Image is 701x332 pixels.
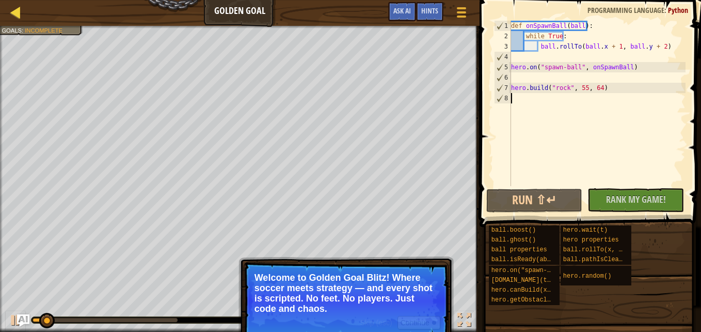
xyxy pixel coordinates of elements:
[668,5,688,15] span: Python
[495,52,511,62] div: 4
[486,189,583,213] button: Run ⇧↵
[495,83,511,93] div: 7
[491,267,581,274] span: hero.on("spawn-ball", f)
[22,27,25,34] span: :
[495,62,511,72] div: 5
[606,193,666,206] span: Rank My Game!
[360,319,392,327] span: Skip (esc)
[449,2,474,26] button: Show game menu
[454,311,474,332] button: Toggle fullscreen
[5,311,26,332] button: Ctrl + P: Play
[388,2,416,21] button: Ask AI
[563,246,626,253] span: ball.rollTo(x, y)
[17,314,29,327] button: Ask AI
[495,21,511,31] div: 1
[587,5,664,15] span: Programming language
[491,296,581,304] span: hero.getObstacleAt(x, y)
[491,286,562,294] span: hero.canBuild(x, y)
[587,188,684,212] button: Rank My Game!
[563,256,645,263] span: ball.pathIsClear(x, y)
[563,227,608,234] span: hero.wait(t)
[491,277,584,284] span: [DOMAIN_NAME](type, x, y)
[664,5,668,15] span: :
[491,246,547,253] span: ball properties
[2,27,22,34] span: Goals
[494,41,511,52] div: 3
[491,227,536,234] span: ball.boost()
[495,72,511,83] div: 6
[495,93,511,103] div: 8
[397,316,440,329] button: Continue
[393,6,411,16] span: Ask AI
[491,236,536,244] span: ball.ghost()
[491,256,569,263] span: ball.isReady(ability)
[494,31,511,41] div: 2
[254,273,438,314] p: Welcome to Golden Goal Blitz! Where soccer meets strategy — and every shot is scripted. No feet. ...
[421,6,438,16] span: Hints
[25,27,62,34] span: Incomplete
[563,273,612,280] span: hero.random()
[563,236,619,244] span: hero properties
